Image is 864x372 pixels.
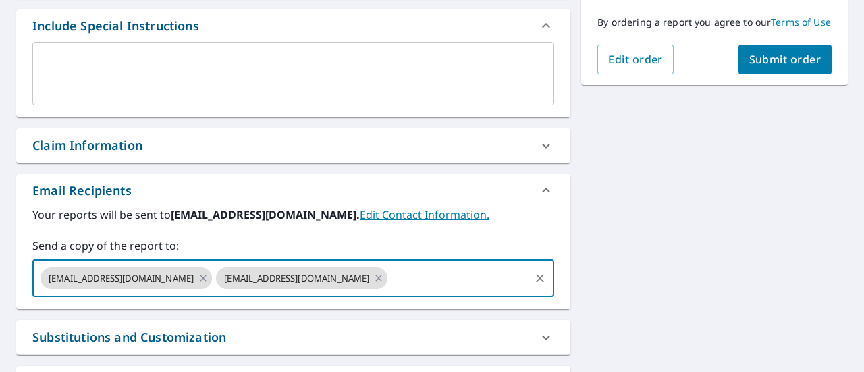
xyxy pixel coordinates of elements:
div: [EMAIL_ADDRESS][DOMAIN_NAME] [40,267,212,289]
span: Submit order [749,52,821,67]
div: Claim Information [32,136,142,155]
label: Your reports will be sent to [32,207,554,223]
div: Substitutions and Customization [32,328,226,346]
div: Email Recipients [32,182,132,200]
label: Send a copy of the report to: [32,238,554,254]
div: Include Special Instructions [16,9,570,42]
div: Include Special Instructions [32,17,199,35]
div: [EMAIL_ADDRESS][DOMAIN_NAME] [216,267,387,289]
span: [EMAIL_ADDRESS][DOMAIN_NAME] [40,272,202,285]
button: Edit order [597,45,674,74]
p: By ordering a report you agree to our [597,16,832,28]
a: Terms of Use [771,16,831,28]
div: Claim Information [16,128,570,163]
a: EditContactInfo [360,207,489,222]
b: [EMAIL_ADDRESS][DOMAIN_NAME]. [171,207,360,222]
span: [EMAIL_ADDRESS][DOMAIN_NAME] [216,272,377,285]
span: Edit order [608,52,663,67]
button: Submit order [738,45,832,74]
button: Clear [531,269,549,288]
div: Substitutions and Customization [16,320,570,354]
div: Email Recipients [16,174,570,207]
